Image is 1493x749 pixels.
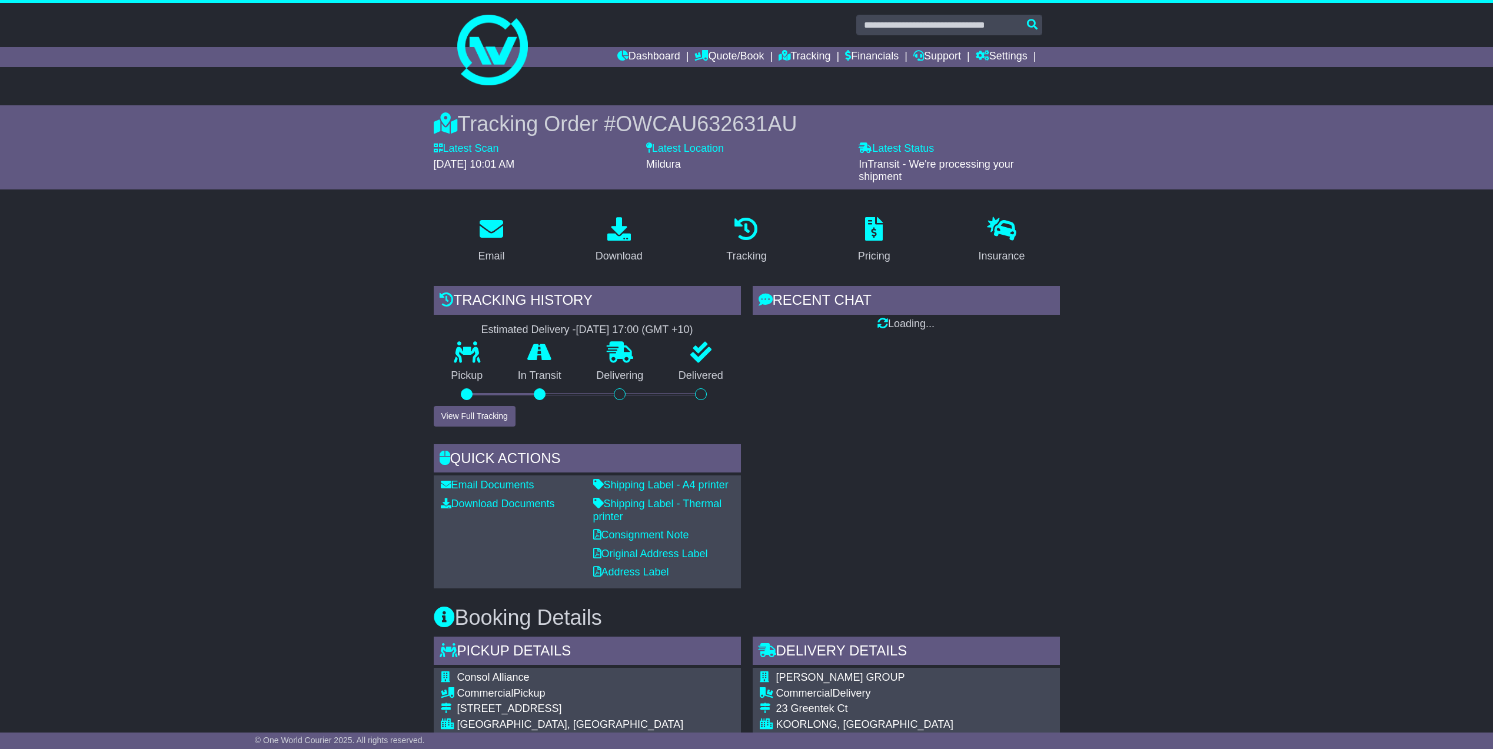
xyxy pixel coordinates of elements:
[617,47,680,67] a: Dashboard
[593,529,689,541] a: Consignment Note
[979,248,1025,264] div: Insurance
[588,213,650,268] a: Download
[753,286,1060,318] div: RECENT CHAT
[646,142,724,155] label: Latest Location
[776,703,1053,715] div: 23 Greentek Ct
[434,406,516,427] button: View Full Tracking
[579,369,661,382] p: Delivering
[457,687,734,700] div: Pickup
[434,158,515,170] span: [DATE] 10:01 AM
[776,687,833,699] span: Commercial
[779,47,830,67] a: Tracking
[913,47,961,67] a: Support
[971,213,1033,268] a: Insurance
[457,671,530,683] span: Consol Alliance
[255,735,425,745] span: © One World Courier 2025. All rights reserved.
[434,286,741,318] div: Tracking history
[434,637,741,668] div: Pickup Details
[576,324,693,337] div: [DATE] 17:00 (GMT +10)
[593,548,708,560] a: Original Address Label
[859,142,934,155] label: Latest Status
[753,318,1060,331] div: Loading...
[434,444,741,476] div: Quick Actions
[593,479,729,491] a: Shipping Label - A4 printer
[646,158,681,170] span: Mildura
[616,112,797,136] span: OWCAU632631AU
[434,324,741,337] div: Estimated Delivery -
[441,498,555,510] a: Download Documents
[434,111,1060,137] div: Tracking Order #
[500,369,579,382] p: In Transit
[593,498,722,522] a: Shipping Label - Thermal printer
[478,248,504,264] div: Email
[441,479,534,491] a: Email Documents
[776,718,1053,731] div: KOORLONG, [GEOGRAPHIC_DATA]
[457,718,734,731] div: [GEOGRAPHIC_DATA], [GEOGRAPHIC_DATA]
[434,369,501,382] p: Pickup
[976,47,1028,67] a: Settings
[596,248,643,264] div: Download
[858,248,890,264] div: Pricing
[726,248,766,264] div: Tracking
[694,47,764,67] a: Quote/Book
[845,47,899,67] a: Financials
[859,158,1014,183] span: InTransit - We're processing your shipment
[753,637,1060,668] div: Delivery Details
[434,606,1060,630] h3: Booking Details
[457,703,734,715] div: [STREET_ADDRESS]
[470,213,512,268] a: Email
[776,671,905,683] span: [PERSON_NAME] GROUP
[661,369,741,382] p: Delivered
[434,142,499,155] label: Latest Scan
[593,566,669,578] a: Address Label
[719,213,774,268] a: Tracking
[457,687,514,699] span: Commercial
[850,213,898,268] a: Pricing
[776,687,1053,700] div: Delivery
